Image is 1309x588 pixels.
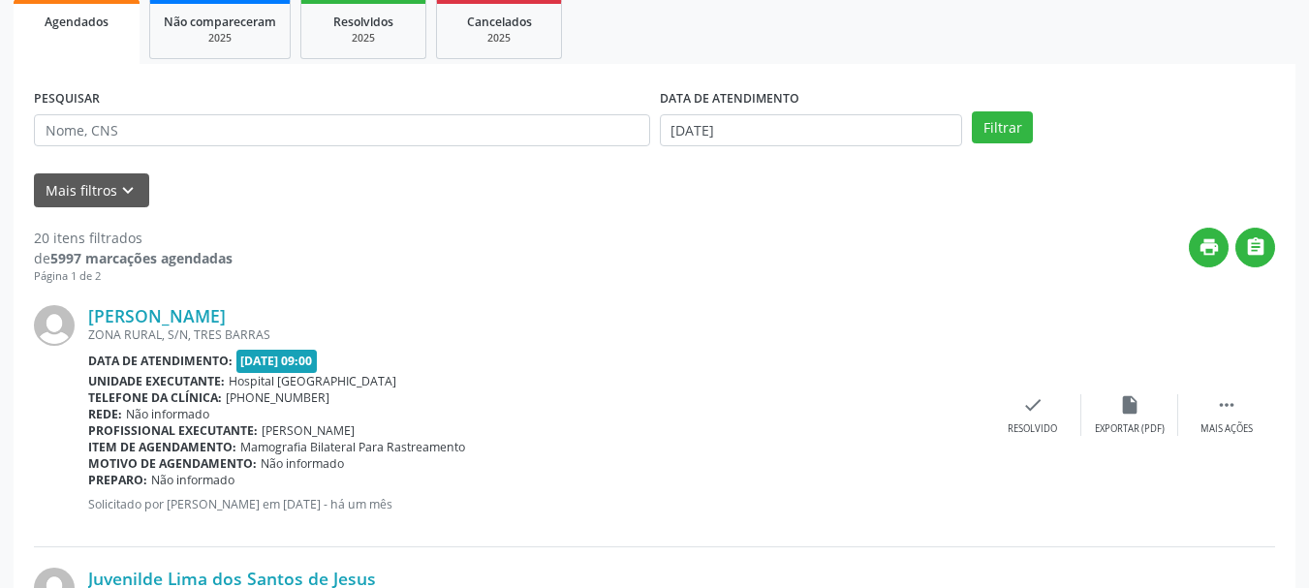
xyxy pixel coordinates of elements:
div: Página 1 de 2 [34,268,233,285]
span: Cancelados [467,14,532,30]
img: img [34,305,75,346]
b: Telefone da clínica: [88,389,222,406]
input: Selecione um intervalo [660,114,963,147]
span: Resolvidos [333,14,393,30]
div: 20 itens filtrados [34,228,233,248]
b: Unidade executante: [88,373,225,389]
a: [PERSON_NAME] [88,305,226,326]
button:  [1235,228,1275,267]
div: 2025 [164,31,276,46]
label: DATA DE ATENDIMENTO [660,84,799,114]
strong: 5997 marcações agendadas [50,249,233,267]
i:  [1245,236,1266,258]
span: Agendados [45,14,109,30]
input: Nome, CNS [34,114,650,147]
i: keyboard_arrow_down [117,180,139,201]
b: Profissional executante: [88,422,258,439]
span: Não informado [151,472,234,488]
span: Não informado [261,455,344,472]
i: print [1199,236,1220,258]
button: Mais filtroskeyboard_arrow_down [34,173,149,207]
div: Mais ações [1200,422,1253,436]
div: Resolvido [1008,422,1057,436]
div: 2025 [315,31,412,46]
div: ZONA RURAL, S/N, TRES BARRAS [88,326,984,343]
b: Preparo: [88,472,147,488]
i: check [1022,394,1044,416]
b: Rede: [88,406,122,422]
i:  [1216,394,1237,416]
b: Item de agendamento: [88,439,236,455]
b: Data de atendimento: [88,353,233,369]
div: de [34,248,233,268]
i: insert_drive_file [1119,394,1140,416]
button: print [1189,228,1229,267]
button: Filtrar [972,111,1033,144]
b: Motivo de agendamento: [88,455,257,472]
div: Exportar (PDF) [1095,422,1165,436]
span: Não compareceram [164,14,276,30]
span: [DATE] 09:00 [236,350,318,372]
p: Solicitado por [PERSON_NAME] em [DATE] - há um mês [88,496,984,512]
div: 2025 [451,31,547,46]
label: PESQUISAR [34,84,100,114]
span: [PHONE_NUMBER] [226,389,329,406]
span: Não informado [126,406,209,422]
span: Mamografia Bilateral Para Rastreamento [240,439,465,455]
span: [PERSON_NAME] [262,422,355,439]
span: Hospital [GEOGRAPHIC_DATA] [229,373,396,389]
